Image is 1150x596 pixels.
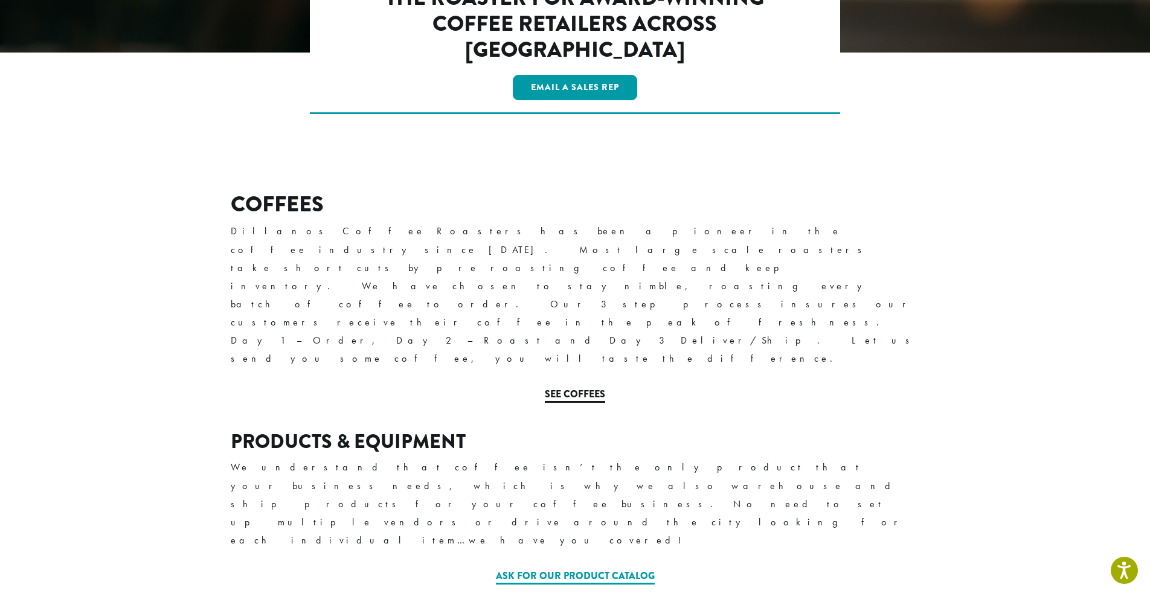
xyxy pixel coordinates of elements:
[513,75,637,100] a: Email a Sales Rep
[545,387,605,403] a: See Coffees
[231,431,919,453] h3: PRODUCTS & EQUIPMENT
[231,458,919,549] p: We understand that coffee isn’t the only product that your business needs, which is why we also w...
[496,569,655,585] a: Ask for our Product Catalog
[231,222,919,368] p: Dillanos Coffee Roasters has been a pioneer in the coffee industry since [DATE]. Most large scale...
[231,191,919,217] h2: COFFEES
